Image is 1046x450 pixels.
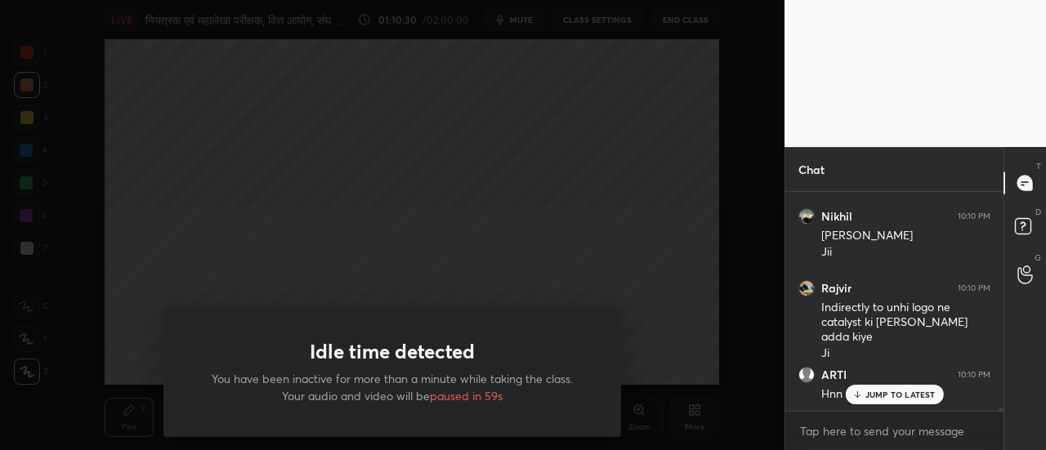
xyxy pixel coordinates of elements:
[821,300,990,345] div: Indirectly to unhi logo ne catalyst ki [PERSON_NAME] adda kiye
[430,388,503,403] span: paused in 59s
[821,244,990,261] div: Jii
[958,370,990,380] div: 10:10 PM
[958,283,990,293] div: 10:10 PM
[821,209,852,224] h6: Nikhil
[798,208,815,225] img: 24659005346d49b29b0c36f1ec787315.jpg
[821,345,990,362] div: Ji
[821,228,990,244] div: [PERSON_NAME]
[1036,160,1041,172] p: T
[310,340,475,363] h1: Idle time detected
[865,390,936,399] p: JUMP TO LATEST
[798,280,815,296] img: 4f76ee864b53426f866be6d5ed8b75cc.jpg
[1035,206,1041,218] p: D
[798,367,815,383] img: default.png
[821,386,990,403] div: Hnn
[1035,252,1041,264] p: G
[821,281,852,296] h6: Rajvir
[785,148,838,191] p: Chat
[821,368,847,382] h6: ARTI
[203,370,582,404] p: You have been inactive for more than a minute while taking the class. Your audio and video will be
[958,212,990,221] div: 10:10 PM
[785,192,1004,412] div: grid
